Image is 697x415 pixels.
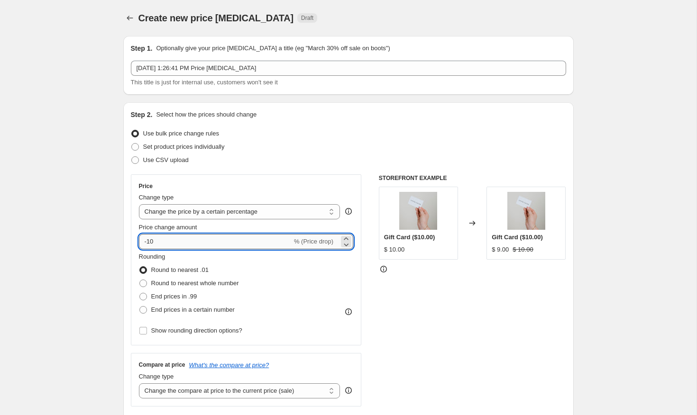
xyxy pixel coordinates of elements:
button: What's the compare at price? [189,361,269,369]
p: Optionally give your price [MEDICAL_DATA] a title (eg "March 30% off sale on boots") [156,44,390,53]
h3: Compare at price [139,361,185,369]
div: help [344,386,353,395]
span: Price change amount [139,224,197,231]
span: Use bulk price change rules [143,130,219,137]
div: $ 9.00 [492,245,509,254]
span: Change type [139,373,174,380]
img: 22966CA2-6A3A-480B-87E6-4CA290772DE4_80x.jpg [507,192,545,230]
span: Show rounding direction options? [151,327,242,334]
div: help [344,207,353,216]
span: Create new price [MEDICAL_DATA] [138,13,294,23]
span: Change type [139,194,174,201]
input: 30% off holiday sale [131,61,566,76]
span: % (Price drop) [294,238,333,245]
span: End prices in .99 [151,293,197,300]
input: -15 [139,234,292,249]
strike: $ 10.00 [513,245,533,254]
span: This title is just for internal use, customers won't see it [131,79,278,86]
h2: Step 2. [131,110,153,119]
h3: Price [139,182,153,190]
span: Rounding [139,253,165,260]
img: 22966CA2-6A3A-480B-87E6-4CA290772DE4_80x.jpg [399,192,437,230]
button: Price change jobs [123,11,137,25]
span: Gift Card ($10.00) [384,234,435,241]
h6: STOREFRONT EXAMPLE [379,174,566,182]
h2: Step 1. [131,44,153,53]
div: $ 10.00 [384,245,404,254]
span: Draft [301,14,313,22]
span: Round to nearest .01 [151,266,209,273]
span: End prices in a certain number [151,306,235,313]
span: Use CSV upload [143,156,189,163]
span: Gift Card ($10.00) [492,234,543,241]
span: Round to nearest whole number [151,280,239,287]
span: Set product prices individually [143,143,225,150]
p: Select how the prices should change [156,110,257,119]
